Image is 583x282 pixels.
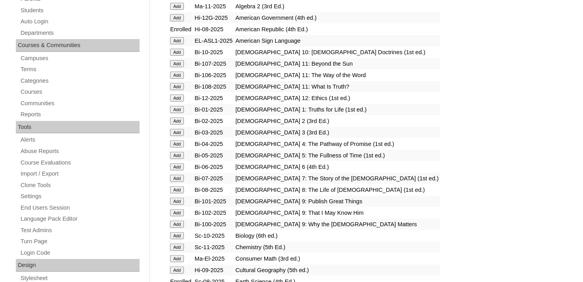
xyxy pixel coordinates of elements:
[170,3,184,10] input: Add
[20,87,140,97] a: Courses
[193,115,234,127] td: Bi-02-2025
[234,161,440,172] td: [DEMOGRAPHIC_DATA] 6 (4th Ed.)
[20,158,140,168] a: Course Evaluations
[16,259,140,272] div: Design
[234,1,440,12] td: Algebra 2 (3rd Ed.)
[20,169,140,179] a: Import / Export
[234,104,440,115] td: [DEMOGRAPHIC_DATA] 1: Truths for Life (1st ed.)
[20,76,140,86] a: Categories
[234,196,440,207] td: [DEMOGRAPHIC_DATA] 9: Publish Great Things
[170,267,184,274] input: Add
[20,6,140,15] a: Students
[234,207,440,218] td: [DEMOGRAPHIC_DATA] 9: That I May Know Him
[193,47,234,58] td: Bi-10-2025
[170,14,184,21] input: Add
[234,173,440,184] td: [DEMOGRAPHIC_DATA] 7: The Story of the [DEMOGRAPHIC_DATA] (1st ed.)
[20,225,140,235] a: Test Admins
[20,98,140,108] a: Communities
[234,58,440,69] td: [DEMOGRAPHIC_DATA] 11: Beyond the Sun
[20,135,140,145] a: Alerts
[234,24,440,35] td: American Republic (4th Ed.)
[193,127,234,138] td: Bi-03-2025
[170,186,184,193] input: Add
[193,184,234,195] td: Bi-08-2025
[234,127,440,138] td: [DEMOGRAPHIC_DATA] 3 (3rd Ed.)
[234,12,440,23] td: American Government (4th ed.)
[234,150,440,161] td: [DEMOGRAPHIC_DATA] 5: The Fullness of Time (1st ed.)
[20,214,140,224] a: Language Pack Editor
[170,140,184,148] input: Add
[234,230,440,241] td: Biology (6th ed.)
[20,64,140,74] a: Terms
[234,47,440,58] td: [DEMOGRAPHIC_DATA] 10: [DEMOGRAPHIC_DATA] Doctrines (1st ed.)
[170,152,184,159] input: Add
[20,203,140,213] a: End Users Session
[193,161,234,172] td: Bi-06-2025
[193,104,234,115] td: Bi-01-2025
[170,106,184,113] input: Add
[170,49,184,56] input: Add
[234,81,440,92] td: [DEMOGRAPHIC_DATA] 11: What Is Truth?
[234,253,440,264] td: Consumer Math (3rd ed.)
[20,191,140,201] a: Settings
[193,265,234,276] td: Hi-09-2025
[193,242,234,253] td: Sc-11-2025
[193,207,234,218] td: Bi-102-2025
[20,17,140,26] a: Auto Login
[193,138,234,150] td: Bi-04-2025
[193,58,234,69] td: Bi-107-2025
[193,70,234,81] td: Bi-106-2025
[16,121,140,134] div: Tools
[20,180,140,190] a: Clone Tools
[234,184,440,195] td: [DEMOGRAPHIC_DATA] 8: The Life of [DEMOGRAPHIC_DATA] (1st ed.)
[234,115,440,127] td: [DEMOGRAPHIC_DATA] 2 (3rd Ed.)
[20,248,140,258] a: Login Code
[170,163,184,170] input: Add
[20,237,140,246] a: Turn Page
[20,28,140,38] a: Departments
[170,255,184,262] input: Add
[234,219,440,230] td: [DEMOGRAPHIC_DATA] 9: Why the [DEMOGRAPHIC_DATA] Matters
[170,198,184,205] input: Add
[193,253,234,264] td: Ma-El-2025
[193,219,234,230] td: Bi-100-2025
[20,146,140,156] a: Abuse Reports
[193,1,234,12] td: Ma-11-2025
[170,209,184,216] input: Add
[234,242,440,253] td: Chemistry (5th Ed.)
[234,70,440,81] td: [DEMOGRAPHIC_DATA] 11: The Way of the Word
[16,39,140,52] div: Courses & Communities
[234,93,440,104] td: [DEMOGRAPHIC_DATA] 12: Ethics (1st ed.)
[193,35,234,46] td: EL-ASL1-2025
[170,117,184,125] input: Add
[170,95,184,102] input: Add
[193,12,234,23] td: Hi-12G-2025
[193,93,234,104] td: Bi-12-2025
[193,24,234,35] td: Hi-08-2025
[193,81,234,92] td: Bi-108-2025
[170,232,184,239] input: Add
[20,110,140,119] a: Reports
[170,175,184,182] input: Add
[193,196,234,207] td: Bi-101-2025
[170,37,184,44] input: Add
[170,221,184,228] input: Add
[193,173,234,184] td: Bi-07-2025
[170,83,184,90] input: Add
[20,53,140,63] a: Campuses
[170,129,184,136] input: Add
[170,72,184,79] input: Add
[234,138,440,150] td: [DEMOGRAPHIC_DATA] 4: The Pathway of Promise (1st ed.)
[169,24,193,35] td: Enrolled
[170,60,184,67] input: Add
[234,35,440,46] td: American Sign Language
[170,244,184,251] input: Add
[193,230,234,241] td: Sc-10-2025
[234,265,440,276] td: Cultural Geography (5th ed.)
[193,150,234,161] td: Bi-05-2025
